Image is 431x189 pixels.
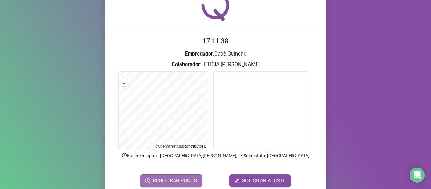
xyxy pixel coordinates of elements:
[113,50,318,58] h3: : Cadê Guincho
[185,51,213,57] strong: Empregador
[121,80,127,86] button: –
[203,37,228,45] time: 17:11:38
[113,152,318,159] p: Endereço aprox. : [GEOGRAPHIC_DATA][PERSON_NAME], 2º Subdistrito, [GEOGRAPHIC_DATA]
[242,177,286,185] span: SOLICITAR AJUSTE
[172,62,200,68] strong: Colaborador
[153,177,197,185] span: REGISTRAR PONTO
[155,144,206,149] li: © contributors.
[140,174,202,187] button: REGISTRAR PONTO
[229,174,291,187] button: editSOLICITAR AJUSTE
[121,74,127,80] button: +
[158,144,184,149] a: OpenStreetMap
[121,152,127,158] span: info-circle
[234,178,239,183] span: edit
[410,168,425,183] div: Open Intercom Messenger
[113,61,318,69] h3: : LETÍCIA [PERSON_NAME]
[145,178,150,183] span: clock-circle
